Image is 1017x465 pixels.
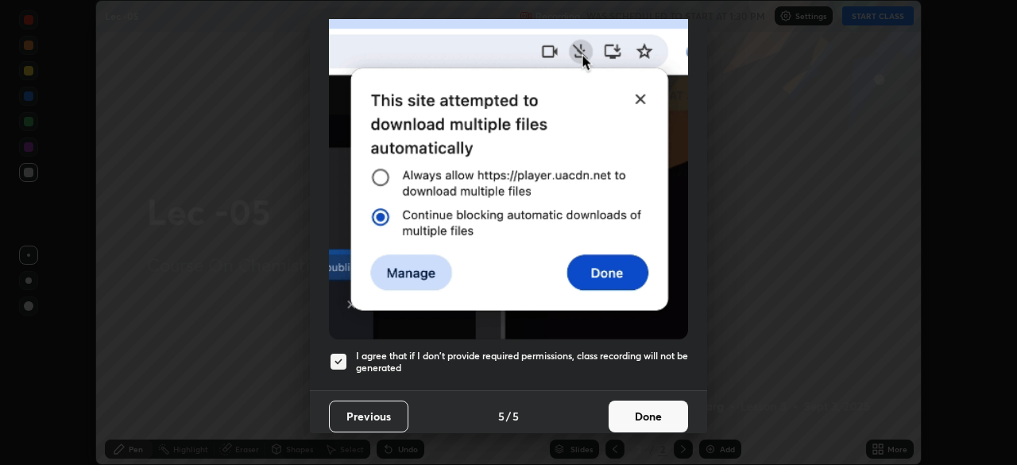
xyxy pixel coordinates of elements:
h4: 5 [498,408,505,424]
button: Previous [329,401,408,432]
h4: / [506,408,511,424]
h4: 5 [512,408,519,424]
h5: I agree that if I don't provide required permissions, class recording will not be generated [356,350,688,374]
button: Done [609,401,688,432]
